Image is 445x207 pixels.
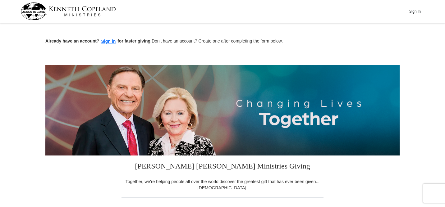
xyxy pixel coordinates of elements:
[45,38,152,43] strong: Already have an account? for faster giving.
[122,155,323,178] h3: [PERSON_NAME] [PERSON_NAME] Ministries Giving
[99,38,118,45] button: Sign in
[122,178,323,191] div: Together, we're helping people all over the world discover the greatest gift that has ever been g...
[406,7,424,16] button: Sign In
[21,2,116,20] img: kcm-header-logo.svg
[45,38,400,45] p: Don't have an account? Create one after completing the form below.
